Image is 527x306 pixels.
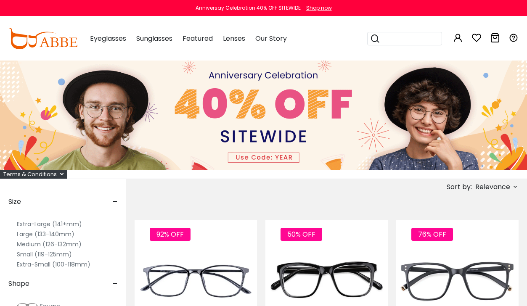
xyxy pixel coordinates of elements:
[306,4,332,12] div: Shop now
[8,274,29,294] span: Shape
[90,34,126,43] span: Eyeglasses
[183,34,213,43] span: Featured
[302,4,332,11] a: Shop now
[112,274,118,294] span: -
[17,259,90,269] label: Extra-Small (100-118mm)
[17,219,82,229] label: Extra-Large (141+mm)
[150,228,191,241] span: 92% OFF
[223,34,245,43] span: Lenses
[136,34,172,43] span: Sunglasses
[475,179,510,195] span: Relevance
[8,28,77,49] img: abbeglasses.com
[17,249,72,259] label: Small (119-125mm)
[196,4,301,12] div: Anniversay Celebration 40% OFF SITEWIDE
[255,34,287,43] span: Our Story
[8,192,21,212] span: Size
[447,182,472,192] span: Sort by:
[411,228,453,241] span: 76% OFF
[17,239,82,249] label: Medium (126-132mm)
[281,228,322,241] span: 50% OFF
[17,229,74,239] label: Large (133-140mm)
[112,192,118,212] span: -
